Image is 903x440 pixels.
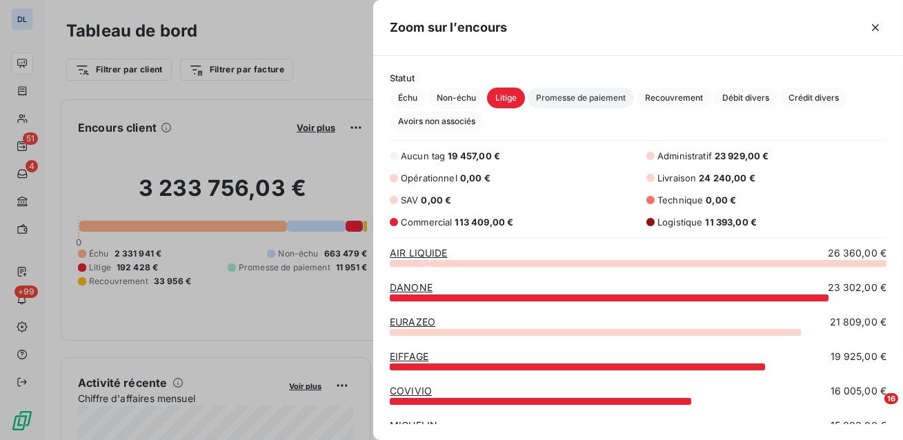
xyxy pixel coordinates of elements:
h5: Zoom sur l’encours [390,18,508,37]
span: 16 [884,393,898,404]
a: EIFFAGE [390,350,428,362]
a: EURAZEO [390,316,435,328]
a: MICHELIN [390,419,437,431]
button: Promesse de paiement [528,88,634,108]
button: Non-échu [428,88,484,108]
a: COVIVIO [390,385,432,397]
span: 24 240,00 € [699,172,755,183]
span: Livraison [657,172,696,183]
span: 0,00 € [706,194,736,206]
span: Administratif [657,150,712,161]
div: grid [373,246,903,424]
a: DANONE [390,281,433,293]
span: 19 457,00 € [448,150,500,161]
span: 15 803,00 € [831,419,886,432]
iframe: Intercom live chat [856,393,889,426]
span: 26 360,00 € [828,246,886,260]
button: Recouvrement [637,88,711,108]
button: Échu [390,88,426,108]
span: 11 393,00 € [706,217,757,228]
span: Commercial [401,217,453,228]
span: 16 005,00 € [831,384,886,398]
span: Aucun tag [401,150,445,161]
button: Avoirs non associés [390,111,484,132]
span: 19 925,00 € [831,350,886,363]
span: Opérationnel [401,172,457,183]
span: Logistique [657,217,703,228]
button: Crédit divers [780,88,847,108]
a: AIR LIQUIDE [390,247,448,259]
span: 113 409,00 € [455,217,514,228]
span: Statut [390,72,886,83]
button: Débit divers [714,88,777,108]
span: 21 809,00 € [830,315,886,329]
span: 23 929,00 € [715,150,769,161]
button: Litige [487,88,525,108]
span: Technique [657,194,703,206]
span: 0,00 € [421,194,451,206]
span: 23 302,00 € [828,281,886,294]
span: SAV [401,194,418,206]
span: 0,00 € [460,172,490,183]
